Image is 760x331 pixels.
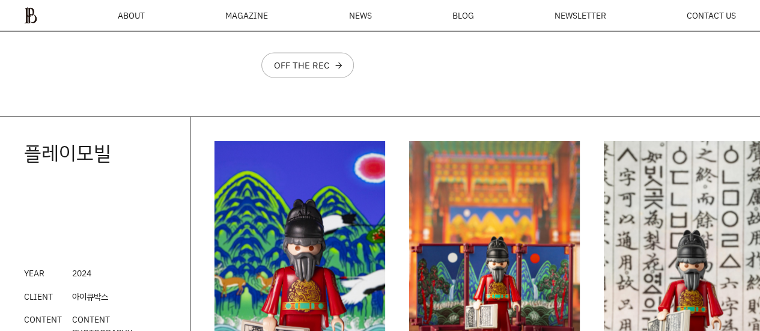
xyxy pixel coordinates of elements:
img: ba379d5522eb3.png [24,7,37,24]
a: CLIENT [24,291,53,302]
a: YEAR [24,267,44,279]
a: OFF THE RECarrow_forward [261,53,354,78]
a: 202 [72,267,87,279]
div: 아이큐박스 [72,290,108,303]
a: NEWSLETTER [555,11,606,20]
a: ABOUT [118,11,145,20]
a: 플레이모빌 [24,140,111,165]
a: CONTACT US [687,11,736,20]
a: CONTENT [24,314,62,325]
div: 4 [72,267,91,280]
a: NEWS [348,11,371,20]
div: OFF THE REC [274,61,329,70]
div: arrow_forward [334,61,344,70]
a: BLOG [452,11,474,20]
div: MAGAZINE [225,11,268,20]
